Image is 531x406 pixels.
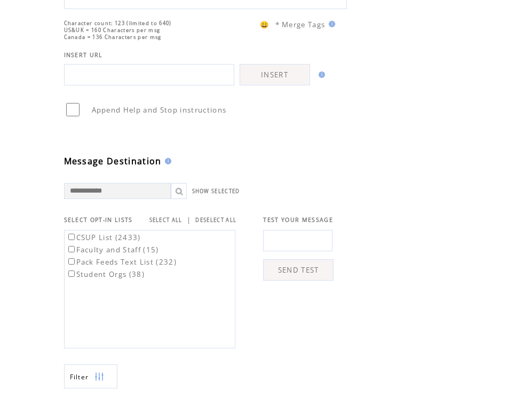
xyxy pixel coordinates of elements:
[68,234,75,240] input: CSUP List (2433)
[68,258,75,265] input: Pack Feeds Text List (232)
[275,20,326,29] span: * Merge Tags
[260,20,270,29] span: 😀
[187,215,191,225] span: |
[66,245,159,254] label: Faculty and Staff (15)
[64,34,162,41] span: Canada = 136 Characters per msg
[66,269,145,279] label: Student Orgs (38)
[326,21,335,27] img: help.gif
[64,20,172,27] span: Character count: 123 (limited to 640)
[192,188,240,195] a: SHOW SELECTED
[64,27,161,34] span: US&UK = 160 Characters per msg
[64,216,133,224] span: SELECT OPT-IN LISTS
[195,217,236,224] a: DESELECT ALL
[70,372,89,381] span: Show filters
[64,155,162,167] span: Message Destination
[64,364,117,388] a: Filter
[162,158,171,164] img: help.gif
[94,365,104,389] img: filters.png
[263,216,333,224] span: TEST YOUR MESSAGE
[263,259,334,281] a: SEND TEST
[66,233,141,242] label: CSUP List (2433)
[68,246,75,252] input: Faculty and Staff (15)
[66,257,177,267] label: Pack Feeds Text List (232)
[68,270,75,277] input: Student Orgs (38)
[64,51,103,59] span: INSERT URL
[92,105,227,115] span: Append Help and Stop instructions
[149,217,183,224] a: SELECT ALL
[315,71,325,78] img: help.gif
[240,64,310,85] a: INSERT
